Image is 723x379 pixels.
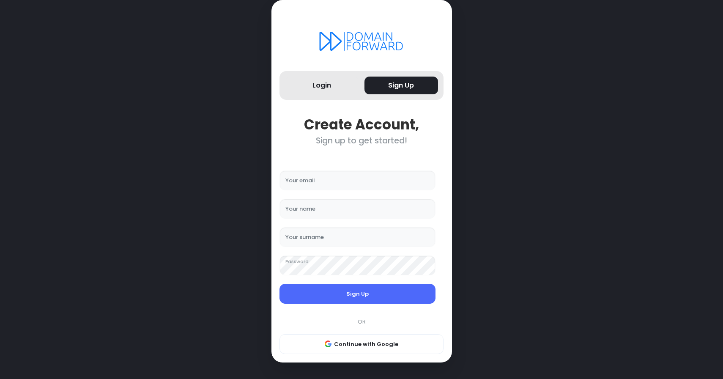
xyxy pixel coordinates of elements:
[285,77,359,95] button: Login
[279,116,444,133] div: Create Account,
[275,318,448,326] div: OR
[279,284,435,304] button: Sign Up
[364,77,438,95] button: Sign Up
[279,136,444,146] div: Sign up to get started!
[279,334,444,354] button: Continue with Google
